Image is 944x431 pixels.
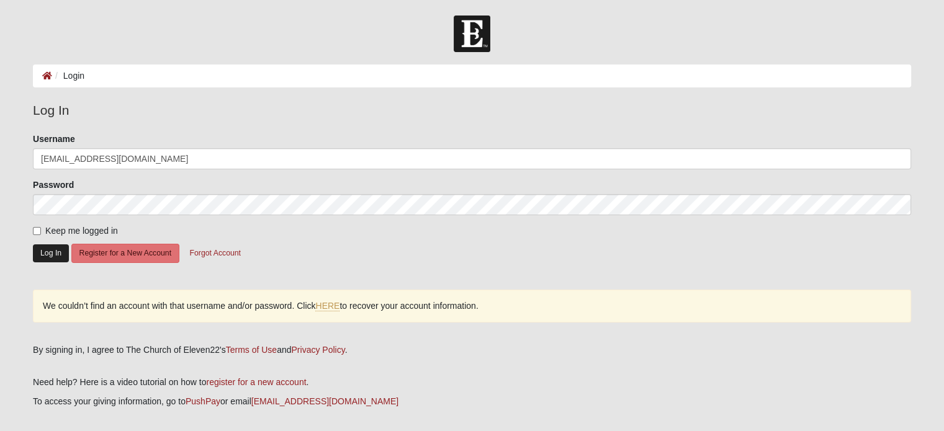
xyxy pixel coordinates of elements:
[291,345,344,355] a: Privacy Policy
[315,301,339,311] a: HERE
[33,244,69,262] button: Log In
[251,396,398,406] a: [EMAIL_ADDRESS][DOMAIN_NAME]
[33,133,75,145] label: Username
[45,226,118,236] span: Keep me logged in
[182,244,249,263] button: Forgot Account
[33,100,911,120] legend: Log In
[33,179,74,191] label: Password
[226,345,277,355] a: Terms of Use
[33,227,41,235] input: Keep me logged in
[454,16,490,52] img: Church of Eleven22 Logo
[186,396,220,406] a: PushPay
[33,344,911,357] div: By signing in, I agree to The Church of Eleven22's and .
[33,290,911,322] div: We couldn’t find an account with that username and/or password. Click to recover your account inf...
[33,395,911,408] p: To access your giving information, go to or email
[206,377,306,387] a: register for a new account
[52,69,84,82] li: Login
[71,244,179,263] button: Register for a New Account
[33,376,911,389] p: Need help? Here is a video tutorial on how to .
